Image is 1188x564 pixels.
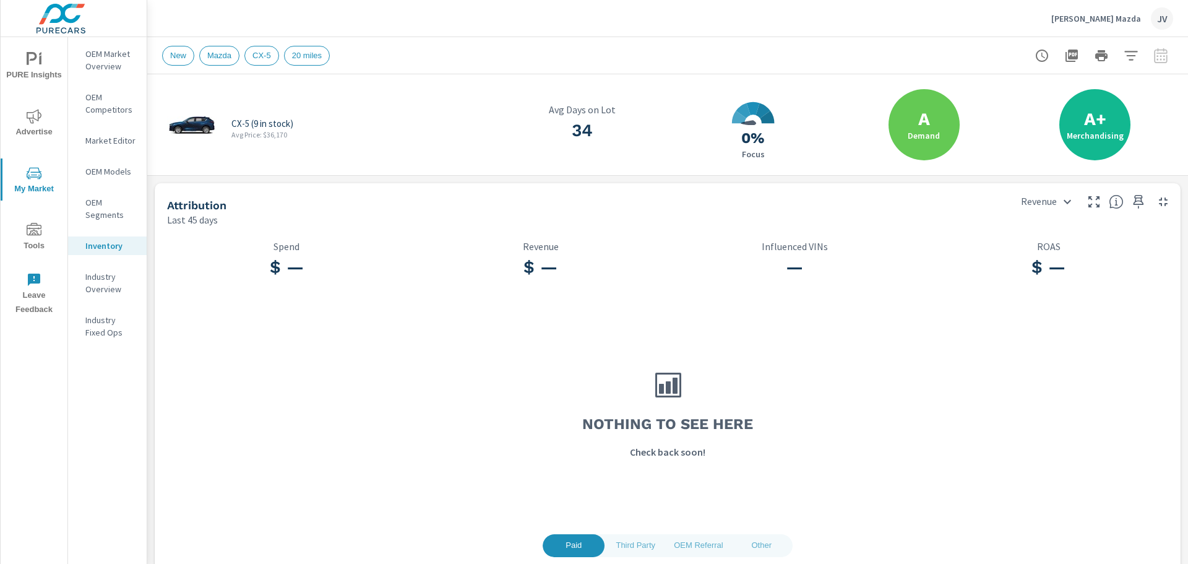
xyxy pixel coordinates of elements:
[675,257,915,278] h3: —
[85,134,137,147] p: Market Editor
[4,223,64,253] span: Tools
[741,128,765,149] h3: 0%
[68,162,147,181] div: OEM Models
[4,109,64,139] span: Advertise
[1067,130,1124,141] label: Merchandising
[582,414,753,435] h3: Nothing to see here
[167,199,226,212] h5: Attribution
[68,131,147,150] div: Market Editor
[1089,43,1114,68] button: Print Report
[612,539,659,553] span: Third Party
[918,108,930,130] h2: A
[4,166,64,196] span: My Market
[68,45,147,76] div: OEM Market Overview
[1129,192,1148,212] span: Save this to your personalized report
[504,104,660,115] p: Avg Days on Lot
[675,241,915,252] p: Influenced VINs
[741,149,765,160] p: Focus
[167,106,217,144] img: glamour
[163,51,194,60] span: New
[421,241,660,252] p: Revenue
[929,241,1168,252] p: ROAS
[1,37,67,322] div: nav menu
[68,88,147,119] div: OEM Competitors
[85,91,137,116] p: OEM Competitors
[85,271,137,295] p: Industry Overview
[1109,194,1124,209] span: See which channels are bringing the greatest return on your investment. The sale of each VIN can ...
[167,257,406,278] h3: $ —
[908,130,940,141] label: Demand
[1084,192,1104,212] button: Make Fullscreen
[929,257,1168,278] h3: $ —
[421,257,660,278] h3: $ —
[245,51,278,60] span: CX-5
[231,118,293,129] p: CX-5 (9 in stock)
[1014,191,1079,212] div: Revenue
[231,129,287,141] p: Avg Price: $36,170
[1051,13,1141,24] p: [PERSON_NAME] Mazda
[68,311,147,342] div: Industry Fixed Ops
[550,539,597,553] span: Paid
[85,165,137,178] p: OEM Models
[68,236,147,255] div: Inventory
[4,52,64,82] span: PURE Insights
[285,51,329,60] span: 20 miles
[85,48,137,72] p: OEM Market Overview
[85,314,137,339] p: Industry Fixed Ops
[200,51,239,60] span: Mazda
[1084,108,1106,130] h2: A+
[68,267,147,298] div: Industry Overview
[68,193,147,224] div: OEM Segments
[674,539,723,553] span: OEM Referral
[738,539,785,553] span: Other
[85,240,137,252] p: Inventory
[167,212,218,227] p: Last 45 days
[85,196,137,221] p: OEM Segments
[504,120,660,141] h3: 34
[1059,43,1084,68] button: "Export Report to PDF"
[630,445,705,459] p: Check back soon!
[1151,7,1173,30] div: JV
[1119,43,1143,68] button: Apply Filters
[167,241,406,252] p: Spend
[4,272,64,317] span: Leave Feedback
[1153,192,1173,212] button: Minimize Widget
